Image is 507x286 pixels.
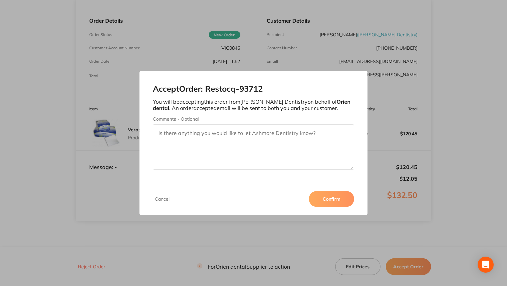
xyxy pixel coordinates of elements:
[309,191,354,207] button: Confirm
[153,98,351,111] b: Orien dental
[153,196,171,202] button: Cancel
[153,116,354,122] label: Comments - Optional
[153,84,354,94] h2: Accept Order: Restocq- 93712
[478,257,494,273] div: Open Intercom Messenger
[153,99,354,111] p: You will be accepting this order from [PERSON_NAME] Dentistry on behalf of . An order accepted em...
